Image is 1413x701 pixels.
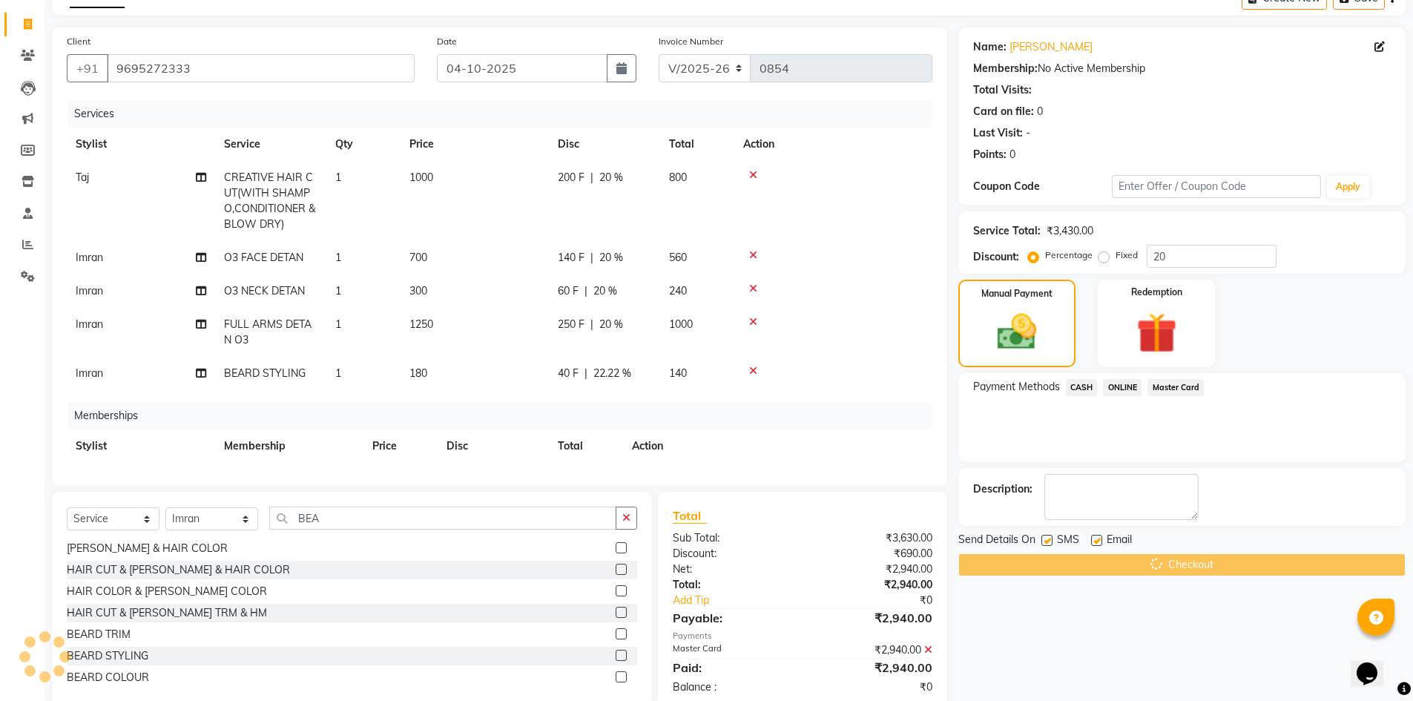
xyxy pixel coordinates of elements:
span: 20 % [599,317,623,332]
div: Memberships [68,402,943,430]
div: ₹2,940.00 [803,562,943,577]
th: Disc [438,430,549,463]
th: Price [363,430,438,463]
div: BEARD STYLING [67,648,148,664]
span: Imran [76,317,103,331]
span: 200 F [558,170,584,185]
div: Payments [673,630,932,642]
span: Email [1107,532,1132,550]
div: Points: [973,147,1007,162]
div: [PERSON_NAME] & HAIR COLOR [67,541,228,556]
div: ₹0 [826,593,943,608]
span: 1 [335,171,341,184]
span: SMS [1057,532,1079,550]
label: Fixed [1116,249,1138,262]
span: CASH [1066,379,1098,396]
span: Taj [76,171,89,184]
span: 1000 [409,171,433,184]
button: +91 [67,54,108,82]
span: FULL ARMS DETAN O3 [224,317,312,346]
div: BEARD COLOUR [67,670,149,685]
div: HAIR CUT & [PERSON_NAME] TRM & HM [67,605,267,621]
div: Paid: [662,659,803,677]
div: 0 [1037,104,1043,119]
div: ₹690.00 [803,546,943,562]
span: 140 [669,366,687,380]
input: Search by Name/Mobile/Email/Code [107,54,415,82]
label: Redemption [1131,286,1182,299]
img: _cash.svg [985,309,1049,355]
th: Qty [326,128,401,161]
div: Last Visit: [973,125,1023,141]
span: 60 F [558,283,579,299]
span: 140 F [558,250,584,266]
div: Card on file: [973,104,1034,119]
div: Discount: [973,249,1019,265]
span: 20 % [599,170,623,185]
div: ₹2,940.00 [803,577,943,593]
div: Total Visits: [973,82,1032,98]
label: Client [67,35,90,48]
th: Disc [549,128,660,161]
label: Percentage [1045,249,1093,262]
div: HAIR COLOR & [PERSON_NAME] COLOR [67,584,267,599]
span: | [590,170,593,185]
span: 560 [669,251,687,264]
div: ₹2,940.00 [803,642,943,658]
span: | [584,366,587,381]
span: 180 [409,366,427,380]
label: Invoice Number [659,35,723,48]
div: Services [68,100,943,128]
th: Total [549,430,623,463]
span: Send Details On [958,532,1035,550]
span: Master Card [1147,379,1204,396]
th: Membership [215,430,363,463]
span: | [584,283,587,299]
button: Apply [1327,176,1369,198]
img: _gift.svg [1124,308,1190,358]
input: Enter Offer / Coupon Code [1112,175,1321,198]
div: Coupon Code [973,179,1113,194]
span: 300 [409,284,427,297]
span: | [590,250,593,266]
div: ₹3,630.00 [803,530,943,546]
label: Date [437,35,457,48]
a: Add Tip [662,593,826,608]
span: 20 % [593,283,617,299]
div: ₹3,430.00 [1047,223,1093,239]
span: 250 F [558,317,584,332]
th: Action [734,128,932,161]
th: Service [215,128,326,161]
a: [PERSON_NAME] [1009,39,1093,55]
div: Service Total: [973,223,1041,239]
div: Payable: [662,609,803,627]
span: 800 [669,171,687,184]
span: 700 [409,251,427,264]
span: Imran [76,366,103,380]
th: Price [401,128,549,161]
div: Membership: [973,61,1038,76]
span: 20 % [599,250,623,266]
div: Description: [973,481,1032,497]
input: Search or Scan [269,507,616,530]
span: CREATIVE HAIR CUT(WITH SHAMPO,CONDITIONER & BLOW DRY) [224,171,315,231]
div: ₹0 [803,679,943,695]
div: BEARD TRIM [67,627,131,642]
div: Balance : [662,679,803,695]
span: 240 [669,284,687,297]
span: BEARD STYLING [224,366,306,380]
div: 0 [1009,147,1015,162]
div: Net: [662,562,803,577]
span: 22.22 % [593,366,631,381]
span: 1250 [409,317,433,331]
span: 40 F [558,366,579,381]
span: Total [673,508,707,524]
span: O3 NECK DETAN [224,284,305,297]
div: Sub Total: [662,530,803,546]
div: ₹2,940.00 [803,609,943,627]
th: Total [660,128,734,161]
label: Manual Payment [981,287,1053,300]
span: Imran [76,251,103,264]
span: O3 FACE DETAN [224,251,303,264]
span: 1 [335,251,341,264]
